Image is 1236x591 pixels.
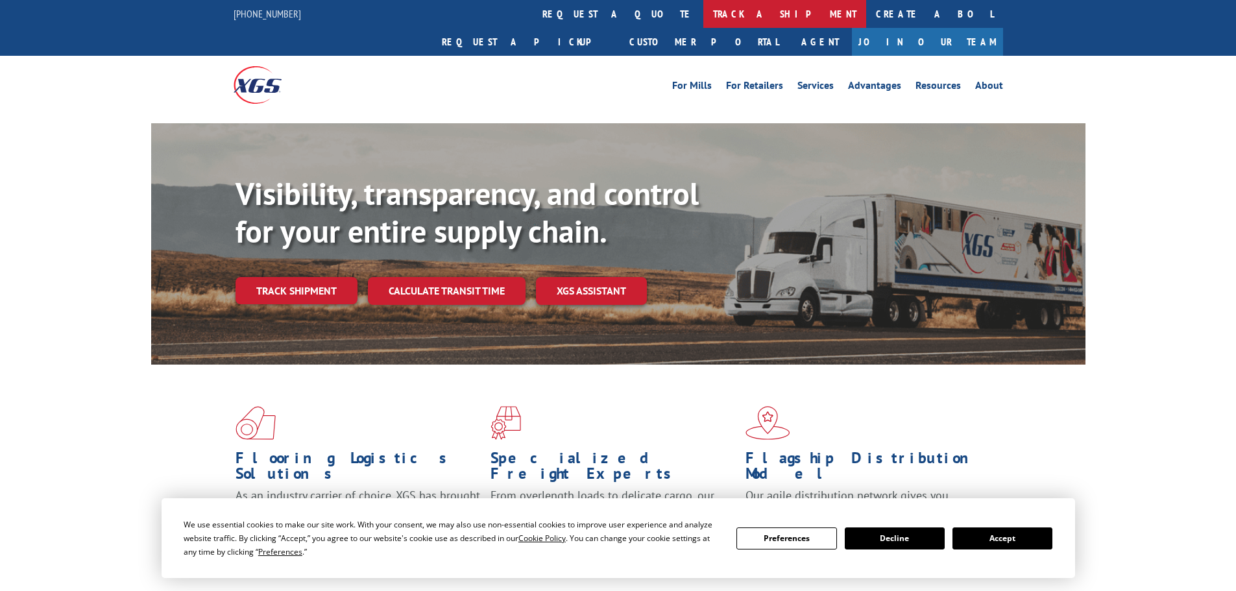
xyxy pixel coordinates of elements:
span: As an industry carrier of choice, XGS has brought innovation and dedication to flooring logistics... [236,488,480,534]
a: For Mills [672,80,712,95]
a: Request a pickup [432,28,620,56]
div: Cookie Consent Prompt [162,498,1075,578]
span: Preferences [258,546,302,557]
h1: Flagship Distribution Model [745,450,991,488]
a: Resources [915,80,961,95]
a: Advantages [848,80,901,95]
img: xgs-icon-focused-on-flooring-red [491,406,521,440]
a: Services [797,80,834,95]
h1: Flooring Logistics Solutions [236,450,481,488]
p: From overlength loads to delicate cargo, our experienced staff knows the best way to move your fr... [491,488,736,546]
a: Agent [788,28,852,56]
h1: Specialized Freight Experts [491,450,736,488]
button: Accept [952,527,1052,549]
a: XGS ASSISTANT [536,277,647,305]
span: Our agile distribution network gives you nationwide inventory management on demand. [745,488,984,518]
a: About [975,80,1003,95]
a: Join Our Team [852,28,1003,56]
a: Track shipment [236,277,357,304]
div: We use essential cookies to make our site work. With your consent, we may also use non-essential ... [184,518,721,559]
b: Visibility, transparency, and control for your entire supply chain. [236,173,699,251]
img: xgs-icon-flagship-distribution-model-red [745,406,790,440]
a: Customer Portal [620,28,788,56]
span: Cookie Policy [518,533,566,544]
a: Calculate transit time [368,277,526,305]
a: [PHONE_NUMBER] [234,7,301,20]
button: Preferences [736,527,836,549]
a: For Retailers [726,80,783,95]
img: xgs-icon-total-supply-chain-intelligence-red [236,406,276,440]
button: Decline [845,527,945,549]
